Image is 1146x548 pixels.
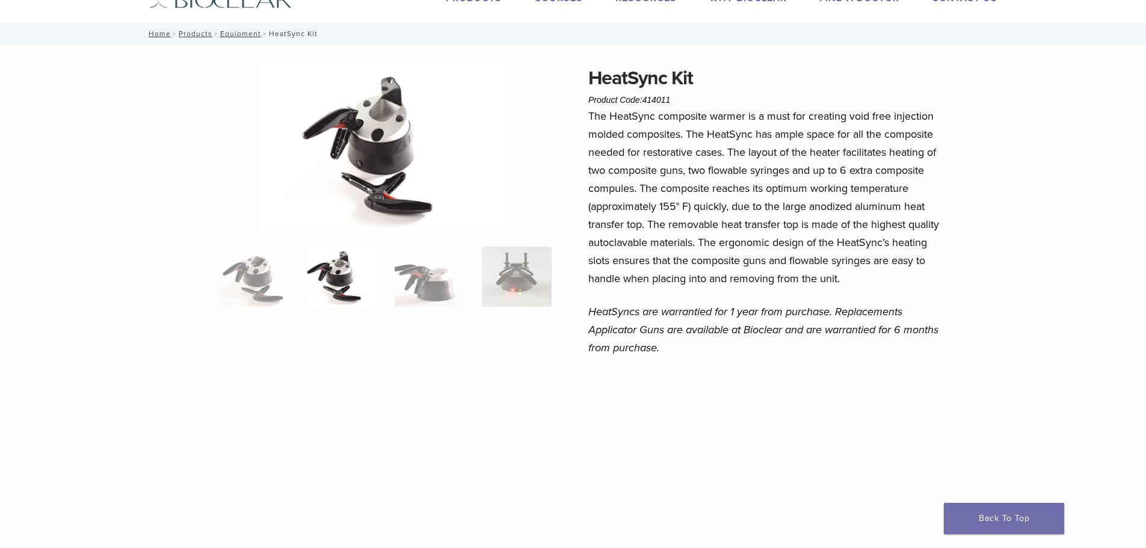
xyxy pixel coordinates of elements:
[212,31,220,37] span: /
[261,64,511,231] img: HeatSync Kit - Image 2
[588,107,942,288] p: The HeatSync composite warmer is a must for creating void free injection molded composites. The H...
[588,64,942,93] h1: HeatSync Kit
[588,95,670,105] span: Product Code:
[179,29,212,38] a: Products
[145,29,171,38] a: Home
[220,247,289,307] img: HeatSync-Kit-4-324x324.jpg
[171,31,179,37] span: /
[944,503,1064,534] a: Back To Top
[395,247,464,307] img: HeatSync Kit - Image 3
[261,31,269,37] span: /
[482,247,551,307] img: HeatSync Kit - Image 4
[588,305,938,354] em: HeatSyncs are warrantied for 1 year from purchase. Replacements Applicator Guns are available at ...
[642,95,671,105] span: 414011
[140,23,1006,45] nav: HeatSync Kit
[307,247,376,307] img: HeatSync Kit - Image 2
[220,29,261,38] a: Equipment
